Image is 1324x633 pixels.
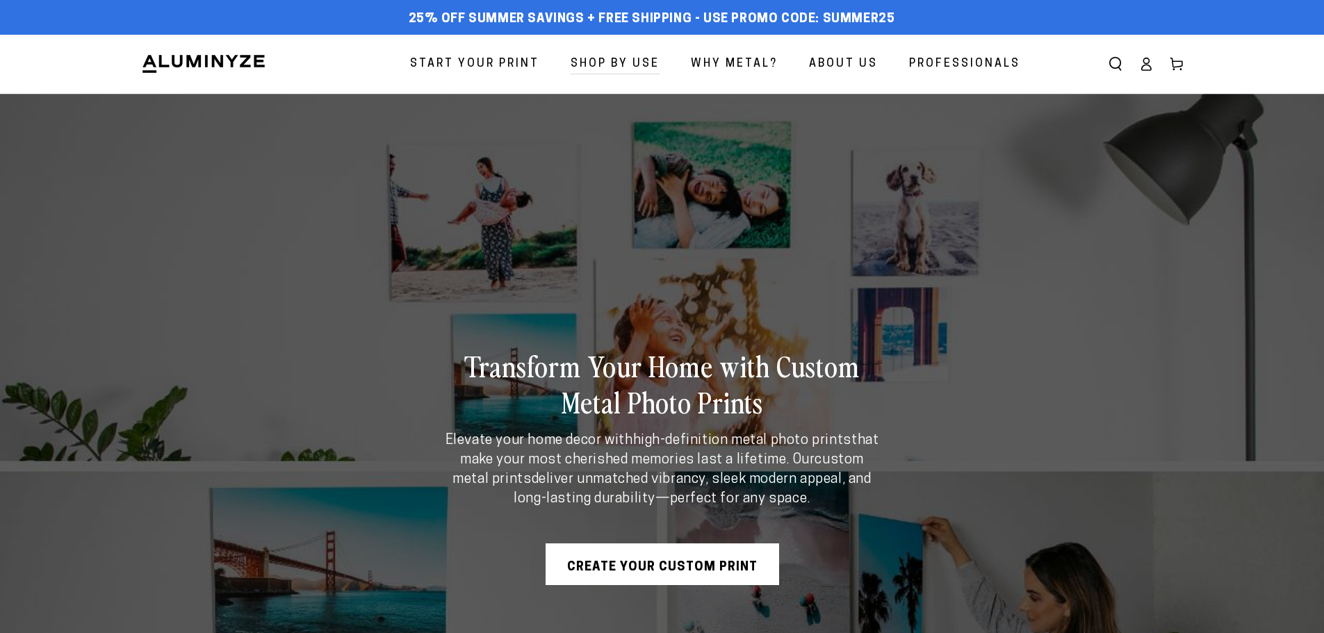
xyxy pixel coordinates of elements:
a: Why Metal? [680,46,788,83]
span: Why Metal? [691,54,778,74]
span: Professionals [909,54,1020,74]
a: About Us [799,46,888,83]
h2: Transform Your Home with Custom Metal Photo Prints [443,347,881,420]
a: Create Your Custom Print [546,543,779,585]
strong: high-definition metal photo prints [633,434,851,447]
span: Shop By Use [571,54,660,74]
strong: custom metal prints [452,453,864,486]
summary: Search our site [1100,49,1131,79]
a: Start Your Print [400,46,550,83]
a: Professionals [899,46,1031,83]
a: Shop By Use [560,46,670,83]
span: About Us [809,54,878,74]
span: 25% off Summer Savings + Free Shipping - Use Promo Code: SUMMER25 [409,12,895,27]
p: Elevate your home decor with that make your most cherished memories last a lifetime. Our deliver ... [443,431,881,509]
img: Aluminyze [141,54,266,74]
span: Start Your Print [410,54,539,74]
